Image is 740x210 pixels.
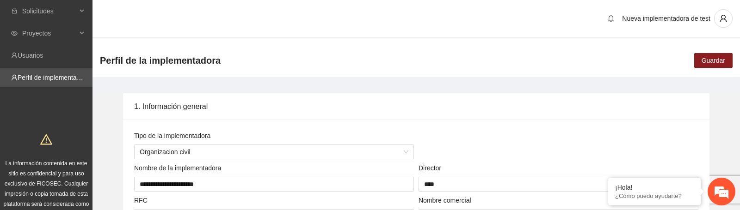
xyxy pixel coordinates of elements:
[134,195,148,205] label: RFC
[11,8,18,14] span: inbox
[11,30,18,36] span: eye
[134,131,210,141] label: Tipo de la implementadora
[140,145,408,159] span: Organizacion civil
[22,24,77,42] span: Proyectos
[604,15,618,22] span: bell
[715,14,732,23] span: user
[134,163,221,173] label: Nombre de la implementadora
[134,93,698,120] div: 1. Información general
[702,55,725,66] span: Guardar
[694,53,733,68] button: Guardar
[40,133,52,145] span: warning
[615,192,694,199] p: ¿Cómo puedo ayudarte?
[622,15,710,22] span: Nueva implementadora de test
[714,9,733,28] button: user
[419,163,441,173] label: Director
[18,52,43,59] a: Usuarios
[100,53,221,68] span: Perfil de la implementadora
[18,74,90,81] a: Perfil de implementadora
[615,184,694,191] div: ¡Hola!
[22,2,77,20] span: Solicitudes
[419,195,471,205] label: Nombre comercial
[604,11,618,26] button: bell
